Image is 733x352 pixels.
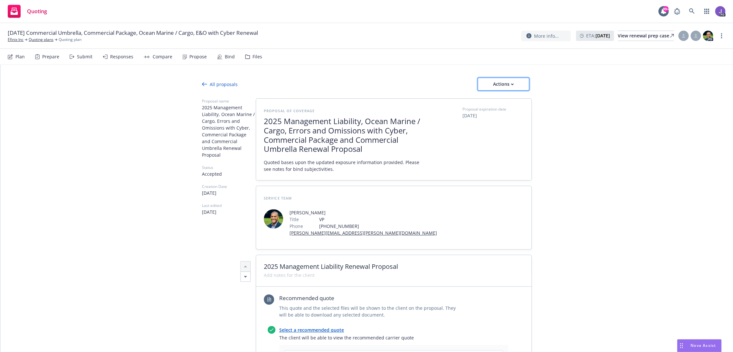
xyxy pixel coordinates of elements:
[279,327,344,333] a: Select a recommended quote
[677,339,685,352] div: Drag to move
[202,203,256,209] span: Last edited
[15,54,25,59] div: Plan
[153,54,172,59] div: Compare
[478,78,529,91] button: Actions
[718,32,725,40] a: more
[202,190,256,196] span: [DATE]
[715,6,725,16] img: photo
[279,294,463,302] span: Recommended quote
[252,54,262,59] div: Files
[319,216,437,223] span: VP
[264,159,422,172] span: Quoted bases upon the updated exposure information provided. Please see notes for bind subjectivi...
[586,32,610,39] span: ETA :
[27,9,47,14] span: Quoting
[8,37,24,43] a: Efinix Inc
[202,98,256,104] span: Proposal name
[264,196,292,200] span: Service Team
[290,230,437,236] a: [PERSON_NAME][EMAIL_ADDRESS][PERSON_NAME][DOMAIN_NAME]
[290,216,299,223] span: Title
[663,5,669,10] div: 99+
[690,343,716,348] span: Nova Assist
[703,31,713,41] img: photo
[59,37,81,43] span: Quoting plan
[202,209,256,215] span: [DATE]
[685,5,698,18] a: Search
[202,165,256,171] span: Status
[264,209,283,229] img: employee photo
[189,54,207,59] div: Propose
[202,171,256,177] span: Accepted
[618,31,674,41] a: View renewal prep case
[264,117,422,154] span: 2025 Management Liability, Ocean Marine / Cargo, Errors and Omissions with Cyber, Commercial Pack...
[77,54,92,59] div: Submit
[700,5,713,18] a: Switch app
[202,81,238,88] div: All proposals
[279,334,508,341] span: The client will be able to view the recommended carrier quote
[225,54,235,59] div: Bind
[488,78,519,90] div: Actions
[202,184,256,190] span: Creation Date
[202,104,256,158] span: 2025 Management Liability, Ocean Marine / Cargo, Errors and Omissions with Cyber, Commercial Pack...
[462,112,524,119] span: [DATE]
[279,305,463,318] span: This quote and the selected files will be shown to the client on the proposal. They will be able ...
[677,339,721,352] button: Nova Assist
[290,223,303,230] span: Phone
[29,37,53,43] a: Quoting plans
[462,106,506,112] span: Proposal expiration date
[521,31,571,41] button: More info...
[671,5,683,18] a: Report a Bug
[264,108,315,113] span: Proposal of coverage
[319,223,437,230] span: [PHONE_NUMBER]
[8,29,258,37] span: [DATE] Commercial Umbrella, Commercial Package, Ocean Marine / Cargo, E&O with Cyber Renewal
[264,263,524,270] span: 2025 Management Liability Renewal Proposal
[595,33,610,39] strong: [DATE]
[110,54,133,59] div: Responses
[534,33,559,39] span: More info...
[5,2,50,20] a: Quoting
[290,209,437,216] span: [PERSON_NAME]
[42,54,59,59] div: Prepare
